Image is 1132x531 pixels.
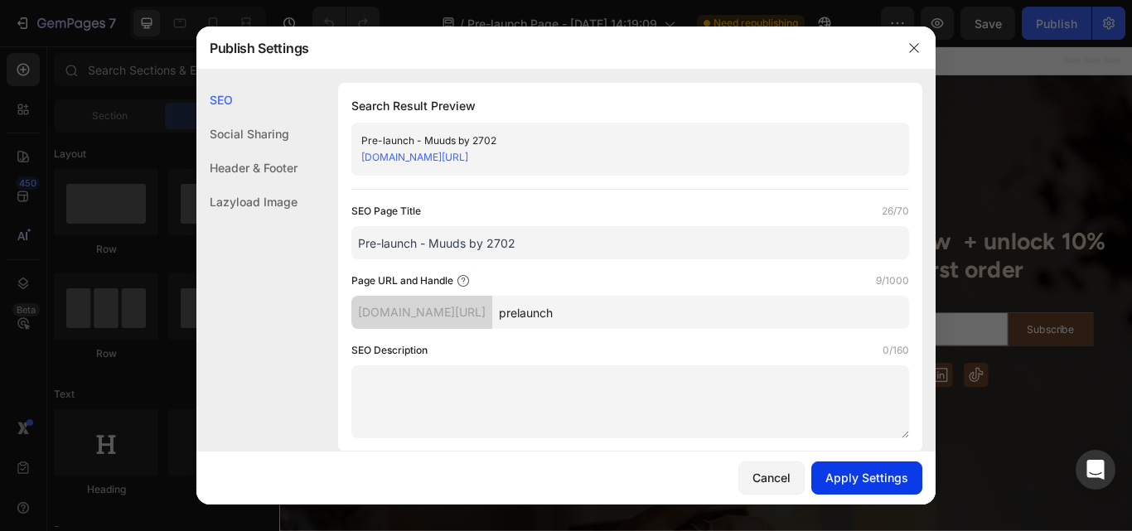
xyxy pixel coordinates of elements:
div: £22.00 [60,369,235,389]
button: Subscribe [850,311,948,349]
button: Carousel Back Arrow [16,344,49,377]
label: SEO Description [351,342,428,359]
div: £22.00 [249,369,424,389]
span: Preorder now and get all 6 Muud collection scent stickers [40,153,449,219]
button: increment [355,432,423,467]
h1: Search Result Preview [351,96,909,116]
input: Please Enter Your Email [551,311,849,350]
label: 9/1000 [876,273,909,289]
div: Pre-launch - Muuds by 2702 [361,133,872,149]
h2: Sensual Red [249,391,424,418]
div: Subscribe [872,321,926,339]
label: 26/70 [882,203,909,220]
input: quantity [317,432,355,467]
div: Header & Footer [196,151,298,185]
span: Be the first to know + unlock 10% off your first order [537,211,963,277]
button: decrement [249,432,317,467]
button: Cancel [738,461,805,495]
button: decrement [60,432,128,467]
label: SEO Page Title [351,203,421,220]
img: product_images__sensual_female [249,239,424,355]
label: 0/160 [883,342,909,359]
div: Publish Settings [196,27,893,70]
button: Apply Settings [811,461,922,495]
div: Cancel [752,469,791,486]
a: [DOMAIN_NAME][URL] [361,151,468,163]
label: Page URL and Handle [351,273,453,289]
button: Carousel Next Arrow [441,344,474,377]
a: Sensual Red [249,239,424,355]
div: [DOMAIN_NAME][URL] [351,296,492,329]
div: SEO [196,83,298,117]
input: Handle [492,296,909,329]
a: Sensual Black [60,239,235,355]
input: Title [351,226,909,259]
h2: Sensual Black [60,391,235,418]
div: Apply Settings [825,469,908,486]
img: product_images__sensual_male [60,239,235,355]
input: quantity [128,432,166,467]
button: increment [166,432,234,467]
div: Social Sharing [196,117,298,151]
div: Open Intercom Messenger [1076,450,1115,490]
div: Lazyload Image [196,185,298,219]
